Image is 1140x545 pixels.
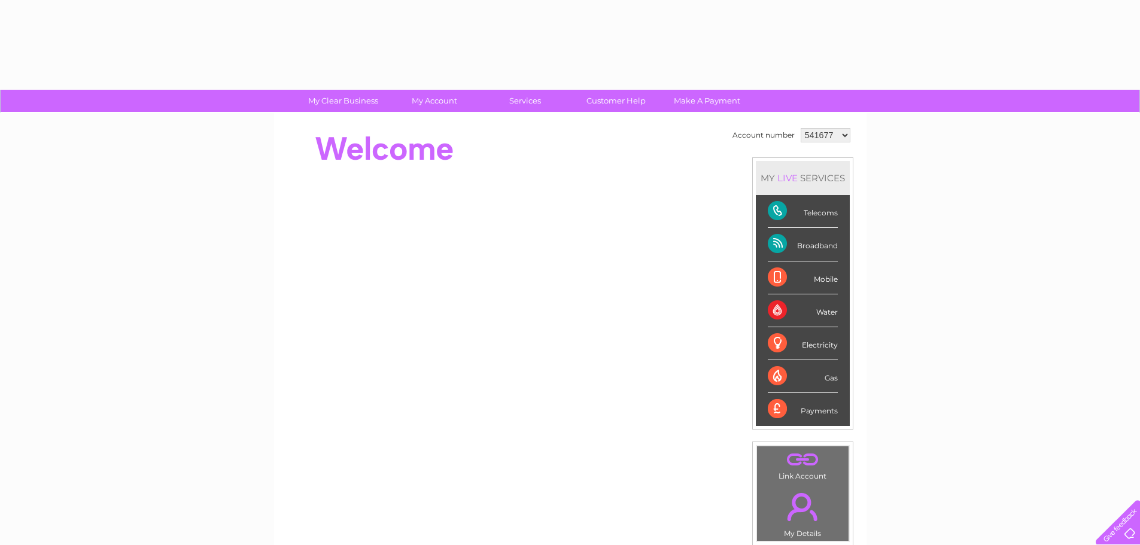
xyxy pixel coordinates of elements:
[756,161,850,195] div: MY SERVICES
[729,125,798,145] td: Account number
[476,90,574,112] a: Services
[294,90,393,112] a: My Clear Business
[768,360,838,393] div: Gas
[768,294,838,327] div: Water
[768,261,838,294] div: Mobile
[768,228,838,261] div: Broadband
[756,446,849,483] td: Link Account
[760,486,846,528] a: .
[760,449,846,470] a: .
[567,90,665,112] a: Customer Help
[756,483,849,541] td: My Details
[768,195,838,228] div: Telecoms
[768,393,838,425] div: Payments
[658,90,756,112] a: Make A Payment
[385,90,484,112] a: My Account
[775,172,800,184] div: LIVE
[768,327,838,360] div: Electricity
